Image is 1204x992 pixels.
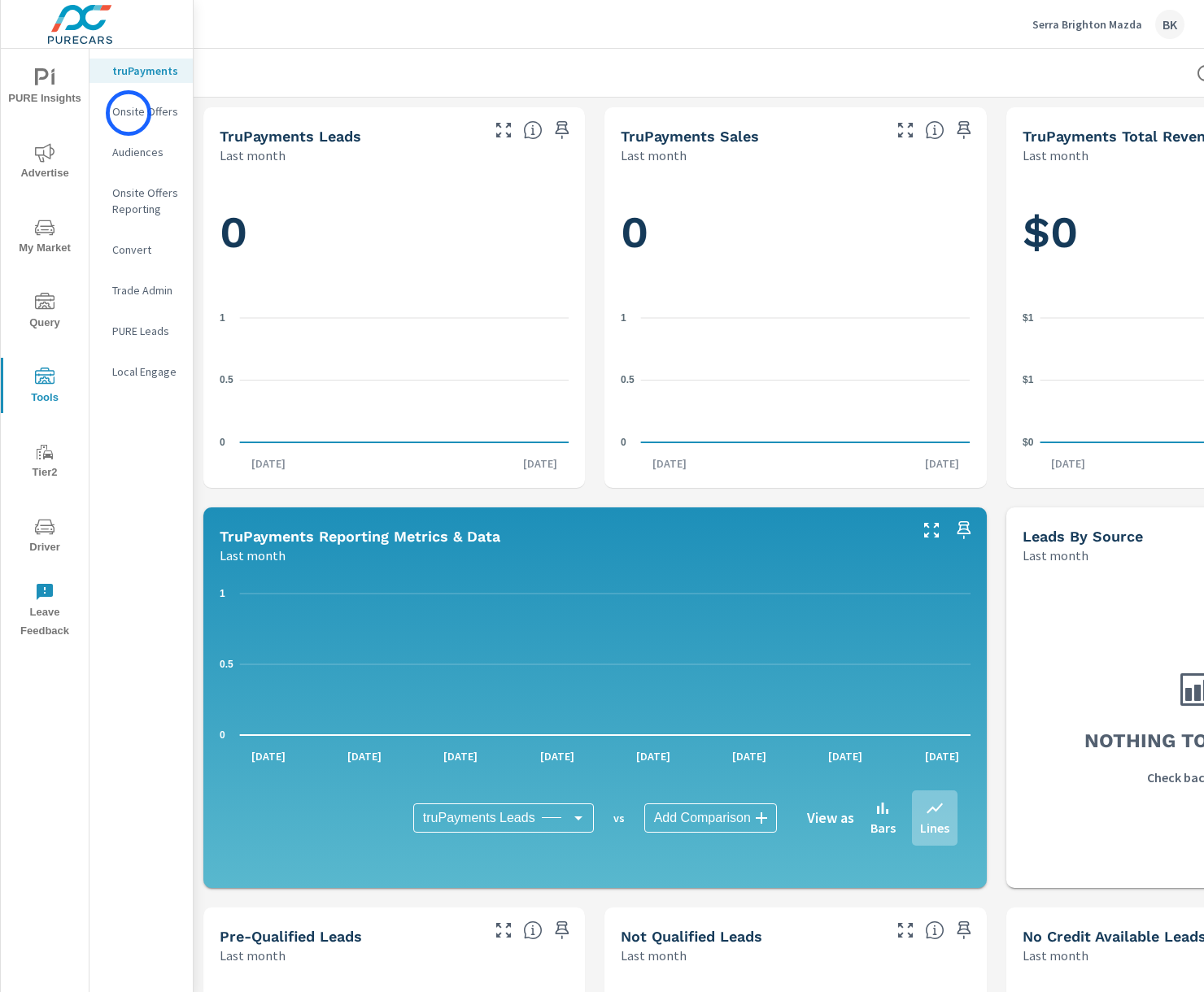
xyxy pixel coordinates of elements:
[1023,546,1088,565] p: Last month
[220,128,361,145] h5: truPayments Leads
[89,278,193,302] div: Trade Admin
[621,946,687,965] p: Last month
[951,117,977,143] span: Save this to your personalized report
[951,517,977,543] span: Save this to your personalized report
[1023,312,1034,324] text: $1
[6,293,84,333] span: Query
[220,729,225,741] text: 0
[641,455,698,472] p: [DATE]
[817,748,874,764] p: [DATE]
[89,99,193,124] div: Onsite Offers
[112,282,180,298] p: Trade Admin
[89,181,193,221] div: Onsite Offers Reporting
[925,920,944,940] span: A basic review has been done and has not approved the credit worthiness of the lead by the config...
[112,103,180,120] p: Onsite Offers
[1155,10,1184,39] div: BK
[918,517,944,543] button: Make Fullscreen
[523,920,543,940] span: A basic review has been done and approved the credit worthiness of the lead by the configured cre...
[6,442,84,482] span: Tier2
[220,146,286,165] p: Last month
[220,374,233,385] text: 0.5
[621,146,687,165] p: Last month
[89,359,193,384] div: Local Engage
[892,917,918,943] button: Make Fullscreen
[6,68,84,108] span: PURE Insights
[549,917,575,943] span: Save this to your personalized report
[6,517,84,557] span: Driver
[621,205,970,260] h1: 0
[721,748,778,764] p: [DATE]
[491,117,517,143] button: Make Fullscreen
[892,117,918,143] button: Make Fullscreen
[621,312,626,324] text: 1
[112,63,180,79] p: truPayments
[220,928,362,945] h5: Pre-Qualified Leads
[6,218,84,258] span: My Market
[6,143,84,183] span: Advertise
[807,810,854,826] h6: View as
[89,237,193,262] div: Convert
[413,803,594,833] div: truPayments Leads
[920,818,949,838] p: Lines
[621,437,626,448] text: 0
[220,946,286,965] p: Last month
[491,917,517,943] button: Make Fullscreen
[654,810,751,826] span: Add Comparison
[220,437,225,448] text: 0
[914,748,971,764] p: [DATE]
[240,748,297,764] p: [DATE]
[89,59,193,83] div: truPayments
[1023,437,1034,448] text: $0
[220,205,569,260] h1: 0
[336,748,393,764] p: [DATE]
[621,128,759,145] h5: truPayments Sales
[621,374,635,385] text: 0.5
[523,120,543,140] span: The number of truPayments leads.
[1023,946,1088,965] p: Last month
[89,140,193,164] div: Audiences
[621,928,762,945] h5: Not Qualified Leads
[1023,374,1034,385] text: $1
[1040,455,1097,472] p: [DATE]
[625,748,682,764] p: [DATE]
[432,748,489,764] p: [DATE]
[112,241,180,258] p: Convert
[6,582,84,641] span: Leave Feedback
[6,368,84,407] span: Tools
[1,49,89,647] div: nav menu
[423,810,535,826] span: truPayments Leads
[220,546,286,565] p: Last month
[220,659,233,670] text: 0.5
[951,917,977,943] span: Save this to your personalized report
[529,748,586,764] p: [DATE]
[240,455,297,472] p: [DATE]
[594,811,644,825] p: vs
[512,455,569,472] p: [DATE]
[220,312,225,324] text: 1
[1023,528,1143,545] h5: Leads By Source
[644,803,777,833] div: Add Comparison
[112,323,180,339] p: PURE Leads
[1023,146,1088,165] p: Last month
[870,818,896,838] p: Bars
[220,528,500,545] h5: truPayments Reporting Metrics & Data
[925,120,944,140] span: Number of sales matched to a truPayments lead. [Source: This data is sourced from the dealer's DM...
[220,588,225,599] text: 1
[112,363,180,380] p: Local Engage
[914,455,971,472] p: [DATE]
[89,319,193,343] div: PURE Leads
[112,185,180,217] p: Onsite Offers Reporting
[549,117,575,143] span: Save this to your personalized report
[112,144,180,160] p: Audiences
[1032,17,1142,32] p: Serra Brighton Mazda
